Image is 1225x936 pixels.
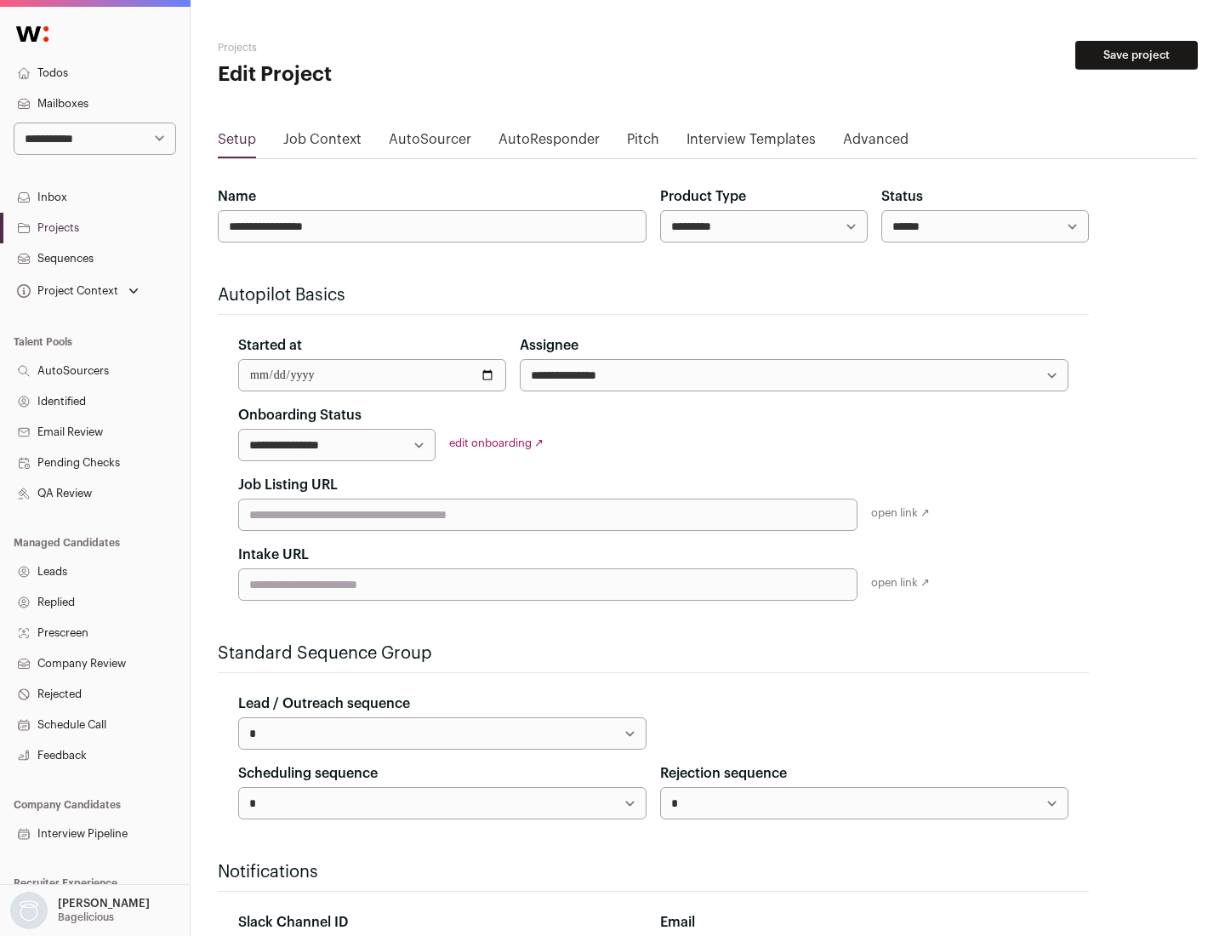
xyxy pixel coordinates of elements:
[218,41,544,54] h2: Projects
[660,186,746,207] label: Product Type
[843,129,909,157] a: Advanced
[283,129,362,157] a: Job Context
[238,693,410,714] label: Lead / Outreach sequence
[881,186,923,207] label: Status
[14,279,142,303] button: Open dropdown
[238,912,348,933] label: Slack Channel ID
[58,910,114,924] p: Bagelicious
[218,283,1089,307] h2: Autopilot Basics
[218,860,1089,884] h2: Notifications
[218,129,256,157] a: Setup
[7,892,153,929] button: Open dropdown
[238,545,309,565] label: Intake URL
[449,437,544,448] a: edit onboarding ↗
[660,763,787,784] label: Rejection sequence
[660,912,1068,933] div: Email
[627,129,659,157] a: Pitch
[218,642,1089,665] h2: Standard Sequence Group
[218,186,256,207] label: Name
[238,763,378,784] label: Scheduling sequence
[1075,41,1198,70] button: Save project
[687,129,816,157] a: Interview Templates
[58,897,150,910] p: [PERSON_NAME]
[520,335,578,356] label: Assignee
[238,405,362,425] label: Onboarding Status
[389,129,471,157] a: AutoSourcer
[7,17,58,51] img: Wellfound
[10,892,48,929] img: nopic.png
[238,335,302,356] label: Started at
[238,475,338,495] label: Job Listing URL
[14,284,118,298] div: Project Context
[218,61,544,88] h1: Edit Project
[499,129,600,157] a: AutoResponder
